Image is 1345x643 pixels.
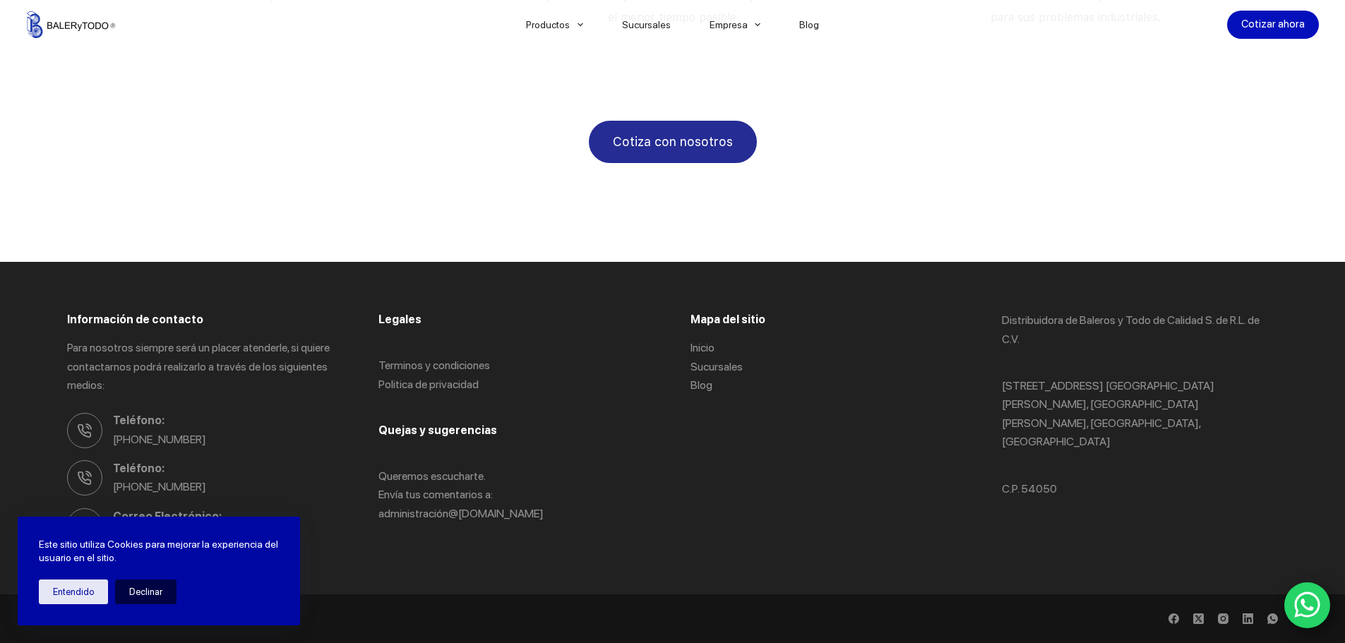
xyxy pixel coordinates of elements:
a: Cotizar ahora [1227,11,1319,39]
a: Cotiza con nosotros [589,121,757,164]
img: Balerytodo [27,11,115,38]
a: Politica de privacidad [378,378,479,391]
span: Quejas y sugerencias [378,423,497,437]
p: Queremos escucharte. Envía tus comentarios a: administració n@[DOMAIN_NAME] [378,467,654,523]
span: Legales [378,313,422,326]
p: Este sitio utiliza Cookies para mejorar la experiencia del usuario en el sitio. [39,538,279,565]
a: [PHONE_NUMBER] [113,480,206,493]
span: Cotiza con nosotros [613,132,733,152]
a: X (Twitter) [1193,613,1204,624]
p: Copyright © 2025 Balerytodo [67,612,651,626]
span: Teléfono: [113,459,343,478]
a: Inicio [691,341,715,354]
a: Terminos y condiciones [378,359,490,372]
a: [PHONE_NUMBER] [113,433,206,446]
a: Instagram [1218,613,1229,624]
p: C.P. 54050 [1002,480,1278,498]
span: Teléfono: [113,411,343,430]
p: [STREET_ADDRESS] [GEOGRAPHIC_DATA][PERSON_NAME], [GEOGRAPHIC_DATA][PERSON_NAME], [GEOGRAPHIC_DATA... [1002,377,1278,452]
a: Facebook [1168,613,1179,624]
a: WhatsApp [1284,582,1331,629]
a: WhatsApp [1267,613,1278,624]
span: Correo Electrónico: [113,507,343,526]
a: LinkedIn [1243,613,1253,624]
p: Distribuidora de Baleros y Todo de Calidad S. de R.L. de C.V. [1002,311,1278,349]
h3: Información de contacto [67,311,343,328]
button: Entendido [39,579,108,604]
h3: Mapa del sitio [691,311,967,328]
button: Declinar [115,579,177,604]
a: Blog [691,378,712,392]
p: Para nosotros siempre será un placer atenderle, si quiere contactarnos podrá realizarlo a través ... [67,339,343,395]
a: Sucursales [691,360,743,373]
